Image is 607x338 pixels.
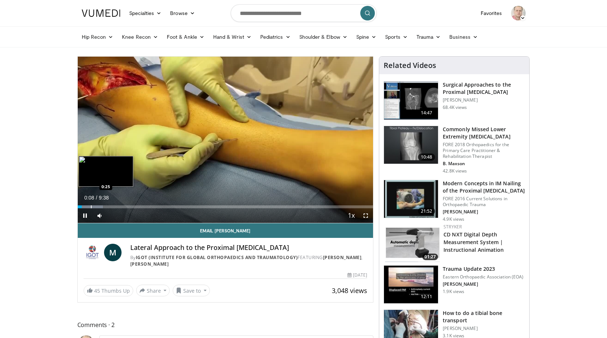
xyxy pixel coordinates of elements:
input: Search topics, interventions [231,4,377,22]
p: FORE 2016 Current Solutions in Orthopaedic Trauma [443,196,525,208]
div: [DATE] [347,272,367,278]
a: Favorites [476,6,507,20]
img: VuMedi Logo [82,10,120,17]
a: Shoulder & Elbow [295,30,352,44]
a: 10:48 Commonly Missed Lower Extremity [MEDICAL_DATA] FORE 2018 Orthopaedics for the Primary Care ... [384,126,525,174]
h3: How to do a tibial bone transport [443,309,525,324]
a: Hip Recon [77,30,118,44]
img: 4aa379b6-386c-4fb5-93ee-de5617843a87.150x105_q85_crop-smart_upscale.jpg [384,126,438,164]
h4: Related Videos [384,61,436,70]
span: 3,048 views [332,286,367,295]
a: Spine [352,30,381,44]
a: [PERSON_NAME] [323,254,362,261]
p: [PERSON_NAME] [443,281,523,287]
img: IGOT (Institute for Global Orthopaedics and Traumatology) [84,244,101,261]
span: Comments 2 [77,320,374,330]
img: image.jpeg [78,156,133,187]
span: 0:08 [84,195,94,201]
h3: Commonly Missed Lower Extremity [MEDICAL_DATA] [443,126,525,140]
a: 45 Thumbs Up [84,285,133,296]
button: Save to [173,285,210,296]
p: 1.9K views [443,289,464,295]
img: DA_UIUPltOAJ8wcH4xMDoxOjB1O8AjAz.150x105_q85_crop-smart_upscale.jpg [384,81,438,119]
a: 14:47 Surgical Approaches to the Proximal [MEDICAL_DATA] [PERSON_NAME] 68.4K views [384,81,525,120]
a: [PERSON_NAME] [130,261,169,267]
a: Specialties [125,6,166,20]
a: Stryker [443,224,462,230]
a: Email [PERSON_NAME] [78,223,373,238]
span: 12:11 [418,293,435,300]
button: Playback Rate [344,208,358,223]
p: Eastern Orthopaedic Association (EOA) [443,274,523,280]
button: Fullscreen [358,208,373,223]
a: Foot & Ankle [162,30,209,44]
p: FORE 2018 Orthopaedics for the Primary Care Practitioner & Rehabilitation Therapist [443,142,525,159]
a: 01:27 [385,224,440,262]
span: 10:48 [418,153,435,161]
a: Trauma [412,30,445,44]
a: Pediatrics [256,30,295,44]
a: IGOT (Institute for Global Orthopaedics and Traumatology) [136,254,298,261]
p: 68.4K views [443,105,467,110]
a: Knee Recon [118,30,162,44]
p: [PERSON_NAME] [443,326,525,331]
a: Sports [381,30,412,44]
span: 9:38 [99,195,109,201]
p: 42.8K views [443,168,467,174]
button: Pause [78,208,92,223]
h3: Trauma Update 2023 [443,265,523,273]
h3: Surgical Approaches to the Proximal [MEDICAL_DATA] [443,81,525,96]
a: CD NXT Digital Depth Measurement System | Instructional Animation [443,231,504,253]
a: 12:11 Trauma Update 2023 Eastern Orthopaedic Association (EOA) [PERSON_NAME] 1.9K views [384,265,525,304]
p: [PERSON_NAME] [443,97,525,103]
span: / [96,195,97,201]
p: [PERSON_NAME] [443,209,525,215]
h4: Lateral Approach to the Proximal [MEDICAL_DATA] [130,244,368,252]
a: 21:52 Modern Concepts in IM Nailing of the Proximal [MEDICAL_DATA] FORE 2016 Current Solutions in... [384,180,525,222]
div: By FEATURING , [130,254,368,267]
span: 45 [94,287,100,294]
a: Browse [166,6,199,20]
p: B. Maxson [443,161,525,167]
video-js: Video Player [78,57,373,223]
img: 1fb703c2-2b91-4444-83ea-3edebb1c3230.150x105_q85_crop-smart_upscale.jpg [384,180,438,218]
h3: Modern Concepts in IM Nailing of the Proximal [MEDICAL_DATA] [443,180,525,194]
p: 4.9K views [443,216,464,222]
div: Progress Bar [78,205,373,208]
img: 8ad74f35-5942-45e5-a82f-ce2606f09e05.150x105_q85_crop-smart_upscale.jpg [385,224,440,262]
a: Business [445,30,482,44]
span: 14:47 [418,109,435,117]
span: 21:52 [418,208,435,215]
button: Share [136,285,170,296]
img: 9d8fa158-8430-4cd3-8233-a15ec9665979.150x105_q85_crop-smart_upscale.jpg [384,266,438,304]
button: Mute [92,208,107,223]
a: Hand & Wrist [209,30,256,44]
img: Avatar [511,6,526,20]
a: M [104,244,122,261]
span: 01:27 [422,254,438,260]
